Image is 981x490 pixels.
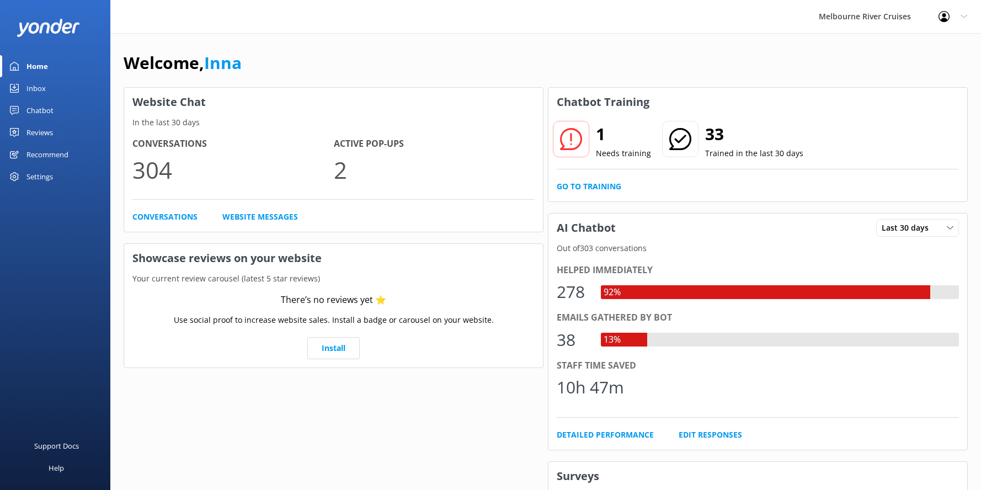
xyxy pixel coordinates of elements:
p: 304 [132,151,334,188]
h2: 33 [705,121,803,147]
div: Recommend [26,143,68,166]
a: Go to Training [557,180,621,193]
a: Conversations [132,211,198,223]
div: Support Docs [34,435,79,457]
a: Detailed Performance [557,429,654,441]
h2: 1 [596,121,651,147]
h3: Website Chat [124,88,543,116]
div: 13% [601,333,623,347]
div: There’s no reviews yet ⭐ [281,293,386,307]
p: Use social proof to increase website sales. Install a badge or carousel on your website. [174,314,494,326]
div: Inbox [26,77,46,99]
p: 2 [334,151,535,188]
a: Inna [204,51,242,74]
div: Help [49,457,64,479]
a: Install [307,337,360,359]
p: Needs training [596,147,651,159]
h4: Conversations [132,137,334,151]
div: 92% [601,285,623,300]
div: Chatbot [26,99,54,121]
span: Last 30 days [882,222,935,234]
p: Your current review carousel (latest 5 star reviews) [124,273,543,285]
h3: AI Chatbot [548,214,624,242]
h4: Active Pop-ups [334,137,535,151]
div: Staff time saved [557,359,959,373]
h1: Welcome, [124,50,242,76]
a: Edit Responses [679,429,742,441]
h3: Chatbot Training [548,88,658,116]
h3: Showcase reviews on your website [124,244,543,273]
p: Trained in the last 30 days [705,147,803,159]
div: Emails gathered by bot [557,311,959,325]
img: yonder-white-logo.png [17,19,80,37]
div: Helped immediately [557,263,959,278]
div: 38 [557,327,590,353]
p: Out of 303 conversations [548,242,967,254]
div: Home [26,55,48,77]
a: Website Messages [222,211,298,223]
div: Reviews [26,121,53,143]
div: 278 [557,279,590,305]
div: Settings [26,166,53,188]
p: In the last 30 days [124,116,543,129]
div: 10h 47m [557,374,624,401]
